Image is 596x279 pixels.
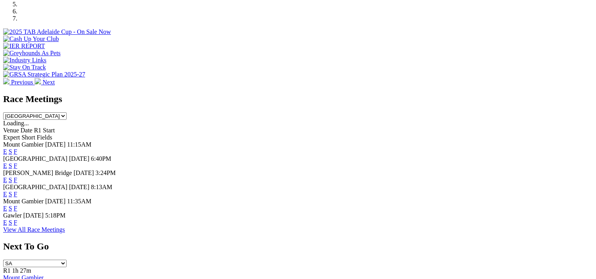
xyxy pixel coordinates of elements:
a: S [9,148,12,155]
span: Next [43,79,55,86]
span: [GEOGRAPHIC_DATA] [3,155,67,162]
span: Expert [3,134,20,141]
span: 5:18PM [45,212,66,219]
a: S [9,177,12,183]
a: F [14,205,17,212]
span: Loading... [3,120,29,126]
a: E [3,191,7,197]
a: Next [35,79,55,86]
a: S [9,162,12,169]
a: E [3,219,7,226]
a: S [9,205,12,212]
span: R1 Start [34,127,55,134]
a: E [3,205,7,212]
span: [PERSON_NAME] Bridge [3,169,72,176]
span: Date [20,127,32,134]
img: Cash Up Your Club [3,35,59,43]
span: Mount Gambier [3,198,44,205]
span: [DATE] [45,198,66,205]
img: Greyhounds As Pets [3,50,61,57]
a: E [3,177,7,183]
span: 11:15AM [67,141,91,148]
img: Stay On Track [3,64,46,71]
span: [DATE] [23,212,44,219]
a: Previous [3,79,35,86]
img: GRSA Strategic Plan 2025-27 [3,71,85,78]
span: 11:35AM [67,198,91,205]
span: 3:24PM [95,169,116,176]
span: [DATE] [69,155,89,162]
a: F [14,162,17,169]
span: [DATE] [74,169,94,176]
img: Industry Links [3,57,46,64]
a: F [14,219,17,226]
a: F [14,177,17,183]
span: Previous [11,79,33,86]
span: Venue [3,127,19,134]
span: Fields [37,134,52,141]
img: chevron-right-pager-white.svg [35,78,41,84]
span: Short [22,134,35,141]
a: View All Race Meetings [3,226,65,233]
img: 2025 TAB Adelaide Cup - On Sale Now [3,28,111,35]
h2: Race Meetings [3,94,593,104]
a: E [3,148,7,155]
span: R1 [3,267,11,274]
a: F [14,191,17,197]
span: 8:13AM [91,184,112,190]
a: S [9,191,12,197]
img: IER REPORT [3,43,45,50]
h2: Next To Go [3,241,593,252]
span: Mount Gambier [3,141,44,148]
span: 1h 27m [12,267,31,274]
span: 6:40PM [91,155,111,162]
a: E [3,162,7,169]
span: Gawler [3,212,22,219]
a: S [9,219,12,226]
span: [DATE] [45,141,66,148]
span: [DATE] [69,184,89,190]
img: chevron-left-pager-white.svg [3,78,9,84]
span: [GEOGRAPHIC_DATA] [3,184,67,190]
a: F [14,148,17,155]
